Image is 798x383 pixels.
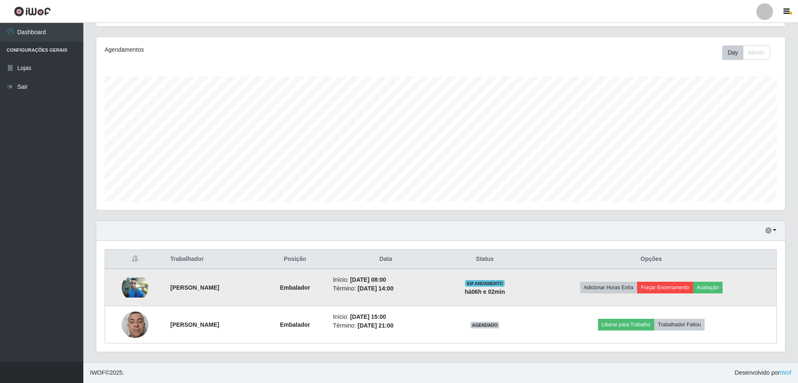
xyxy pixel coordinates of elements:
[580,282,637,293] button: Adicionar Horas Extra
[333,321,439,330] li: Término:
[122,307,148,342] img: 1724708797477.jpeg
[122,278,148,298] img: 1742358454044.jpeg
[165,250,262,269] th: Trabalhador
[444,250,526,269] th: Status
[637,282,693,293] button: Forçar Encerramento
[654,319,705,330] button: Trabalhador Faltou
[280,321,310,328] strong: Embalador
[90,369,105,376] span: IWOF
[735,368,791,377] span: Desenvolvido por
[780,369,791,376] a: iWof
[333,284,439,293] li: Término:
[358,285,393,292] time: [DATE] 14:00
[350,313,386,320] time: [DATE] 15:00
[722,45,743,60] button: Day
[465,280,505,287] span: EM ANDAMENTO
[105,45,378,54] div: Agendamentos
[526,250,776,269] th: Opções
[722,45,777,60] div: Toolbar with button groups
[465,288,505,295] strong: há 06 h e 02 min
[358,322,393,329] time: [DATE] 21:00
[170,284,219,291] strong: [PERSON_NAME]
[328,250,444,269] th: Data
[693,282,723,293] button: Avaliação
[722,45,770,60] div: First group
[262,250,328,269] th: Posição
[598,319,654,330] button: Liberar para Trabalho
[14,6,51,17] img: CoreUI Logo
[280,284,310,291] strong: Embalador
[90,368,124,377] span: © 2025 .
[170,321,219,328] strong: [PERSON_NAME]
[333,313,439,321] li: Início:
[350,276,386,283] time: [DATE] 08:00
[470,322,500,328] span: AGENDADO
[333,275,439,284] li: Início:
[743,45,770,60] button: Month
